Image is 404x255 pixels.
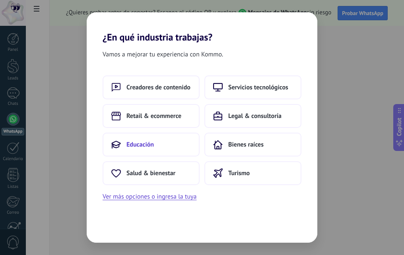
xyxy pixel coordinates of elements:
[87,12,317,43] h2: ¿En qué industria trabajas?
[126,169,175,177] span: Salud & bienestar
[126,112,181,120] span: Retail & ecommerce
[126,83,190,91] span: Creadores de contenido
[103,75,200,99] button: Creadores de contenido
[228,112,282,120] span: Legal & consultoría
[228,83,288,91] span: Servicios tecnológicos
[103,133,200,156] button: Educación
[204,104,301,128] button: Legal & consultoría
[204,133,301,156] button: Bienes raíces
[103,191,196,202] button: Ver más opciones o ingresa la tuya
[126,141,154,149] span: Educación
[103,161,200,185] button: Salud & bienestar
[228,141,264,149] span: Bienes raíces
[228,169,250,177] span: Turismo
[204,75,301,99] button: Servicios tecnológicos
[103,104,200,128] button: Retail & ecommerce
[103,49,223,60] span: Vamos a mejorar tu experiencia con Kommo.
[204,161,301,185] button: Turismo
